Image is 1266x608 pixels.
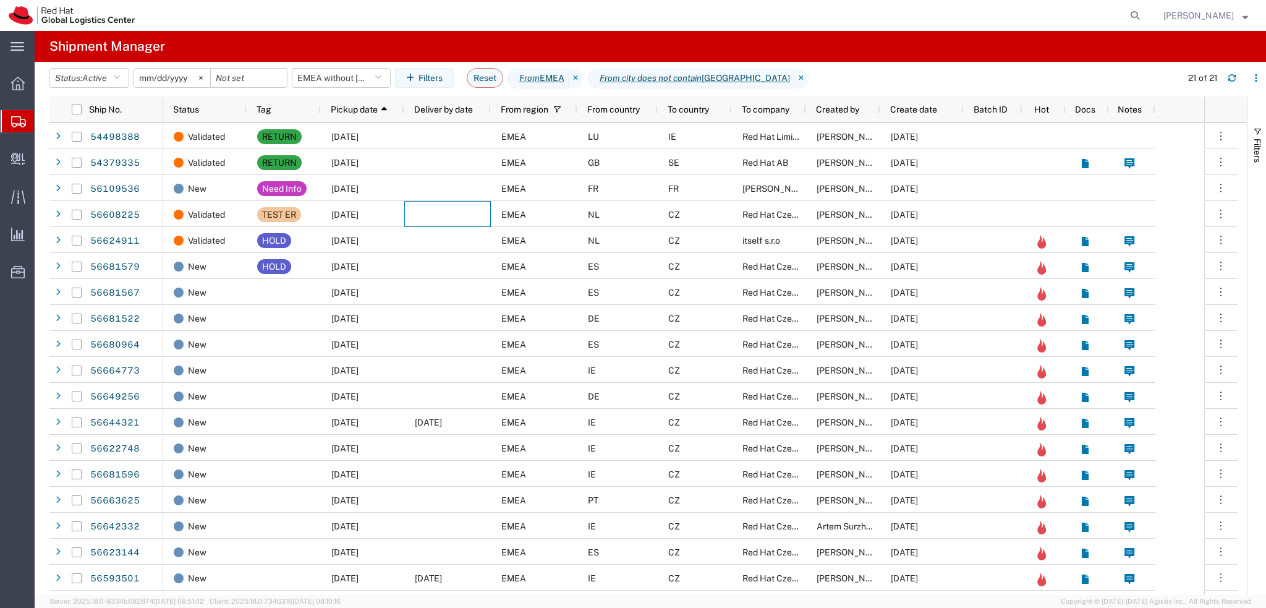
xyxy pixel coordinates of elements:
span: 09/03/2025 [331,521,359,531]
span: Create date [890,105,937,114]
a: 56664773 [90,361,140,381]
span: To company [742,105,789,114]
span: Eva Ruzickova [817,210,887,220]
span: 01/16/2025 [891,158,918,168]
span: 09/05/2025 [415,417,442,427]
span: 09/01/2025 [891,469,918,479]
span: CZ [668,547,680,557]
span: NL [588,236,600,246]
div: 21 of 21 [1188,72,1218,85]
span: 08/25/2025 [891,573,918,583]
button: EMEA without [GEOGRAPHIC_DATA] [292,68,391,88]
span: Lucas Bacciotti Moreira [817,495,959,505]
a: 56624911 [90,231,140,251]
span: Miguel Angel Saez Mogio [817,288,986,298]
span: PT [588,495,598,505]
span: New [188,280,206,306]
a: 56681579 [90,257,140,277]
span: New [188,435,206,461]
span: IE [588,469,596,479]
span: EMEA [501,314,526,323]
span: GB [588,158,600,168]
span: IE [588,366,596,375]
a: 56680964 [90,335,140,355]
span: CZ [668,340,680,349]
span: Corey Hayes [817,547,887,557]
span: Victor Mugica Gomez [817,340,887,349]
span: New [188,176,206,202]
span: Lily Gill [817,366,887,375]
span: New [188,539,206,565]
span: 09/02/2025 [331,288,359,298]
span: Red Hat Limited [742,132,805,142]
span: 08/29/2025 [891,366,918,375]
span: DE [588,392,600,401]
span: Ramakrishna Muppaneni [817,469,887,479]
a: 56644321 [90,413,140,433]
span: To country [668,105,709,114]
span: CZ [668,314,680,323]
span: ES [588,547,599,557]
a: 54498388 [90,127,140,147]
span: 07/07/2025 [891,184,918,194]
span: Tag [257,105,271,114]
span: Validated [188,228,225,254]
span: CZ [668,236,680,246]
span: FR [588,184,598,194]
span: 09/01/2025 [331,262,359,272]
span: [DATE] 09:51:42 [154,597,204,605]
span: Validated [188,202,225,228]
span: 03/31/2025 [331,158,359,168]
span: New [188,332,206,358]
span: EMEA [501,443,526,453]
span: EMEA [501,210,526,220]
span: 07/07/2025 [331,184,359,194]
a: 54379335 [90,153,140,173]
span: 01/28/2025 [891,132,918,142]
span: 08/30/2025 [891,340,918,349]
span: Copyright © [DATE]-[DATE] Agistix Inc., All Rights Reserved [1061,596,1251,607]
a: 56109536 [90,179,140,199]
span: 09/02/2025 [331,366,359,375]
span: Red Hat Czech s.r.o. [742,469,821,479]
span: Filters [1252,139,1262,163]
div: HOLD [262,259,286,274]
span: EMEA [501,469,526,479]
span: 09/02/2025 [331,340,359,349]
img: logo [9,6,135,25]
span: Andrew Heath [817,236,887,246]
i: From [519,72,540,85]
span: 08/27/2025 [891,236,918,246]
div: RETURN [262,129,297,144]
span: CZ [668,469,680,479]
span: 09/02/2025 [331,314,359,323]
span: 09/01/2025 [891,262,918,272]
span: New [188,409,206,435]
span: Red Hat Czech s.r.o. [742,443,821,453]
span: CZ [668,366,680,375]
span: LU [588,132,599,142]
div: TEST ER [262,207,296,222]
span: 09/02/2025 [331,392,359,401]
span: George Lipceanu [817,573,887,583]
span: 09/06/2025 [415,573,442,583]
span: EMEA [501,573,526,583]
input: Not set [134,69,210,87]
span: IE [668,132,676,142]
button: Filters [395,68,454,88]
span: Red Hat Czech s.r.o. [742,573,821,583]
span: New [188,487,206,513]
span: ES [588,340,599,349]
span: 09/03/2025 [331,469,359,479]
span: Hot [1034,105,1049,114]
span: Red Hat Czech s.r.o. [742,262,821,272]
span: Kristina Fursenko [817,417,887,427]
h4: Shipment Manager [49,31,165,62]
span: Julio Faerman [817,262,887,272]
span: New [188,383,206,409]
span: [DATE] 08:10:16 [292,597,341,605]
a: 56622748 [90,439,140,459]
span: Server: 2025.18.0-9334b682874 [49,597,204,605]
span: SE [668,158,679,168]
span: CZ [668,262,680,272]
